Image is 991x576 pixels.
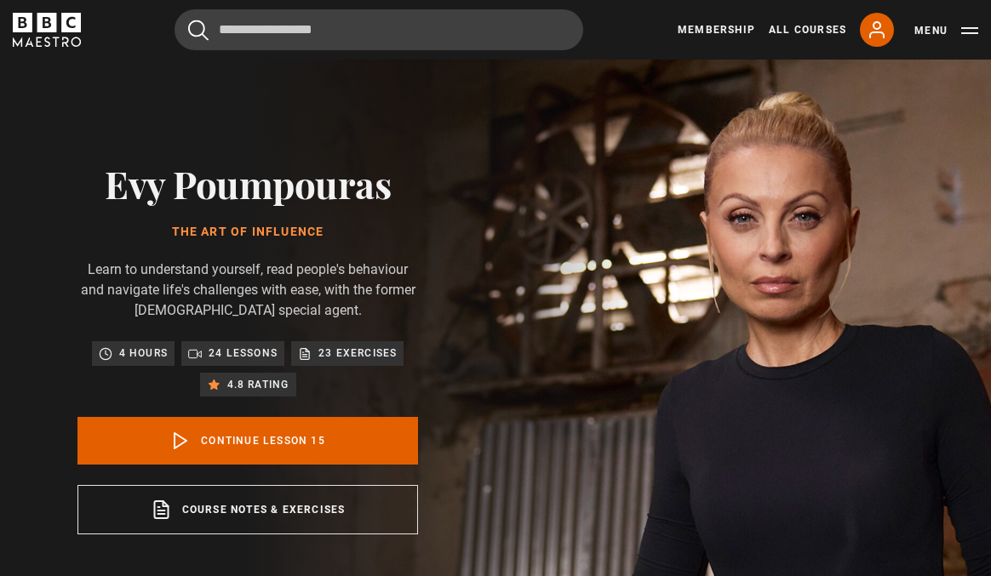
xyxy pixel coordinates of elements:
[209,345,278,362] p: 24 lessons
[175,9,583,50] input: Search
[227,376,289,393] p: 4.8 rating
[318,345,397,362] p: 23 exercises
[77,417,418,465] a: Continue lesson 15
[77,259,418,321] p: Learn to understand yourself, read people's behaviour and navigate life's challenges with ease, w...
[77,225,418,239] h1: The Art of Influence
[77,485,418,534] a: Course notes & exercises
[914,22,978,39] button: Toggle navigation
[678,22,755,37] a: Membership
[77,162,418,205] h2: Evy Poumpouras
[769,22,846,37] a: All Courses
[119,345,168,362] p: 4 hours
[13,13,81,47] svg: BBC Maestro
[188,20,209,41] button: Submit the search query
